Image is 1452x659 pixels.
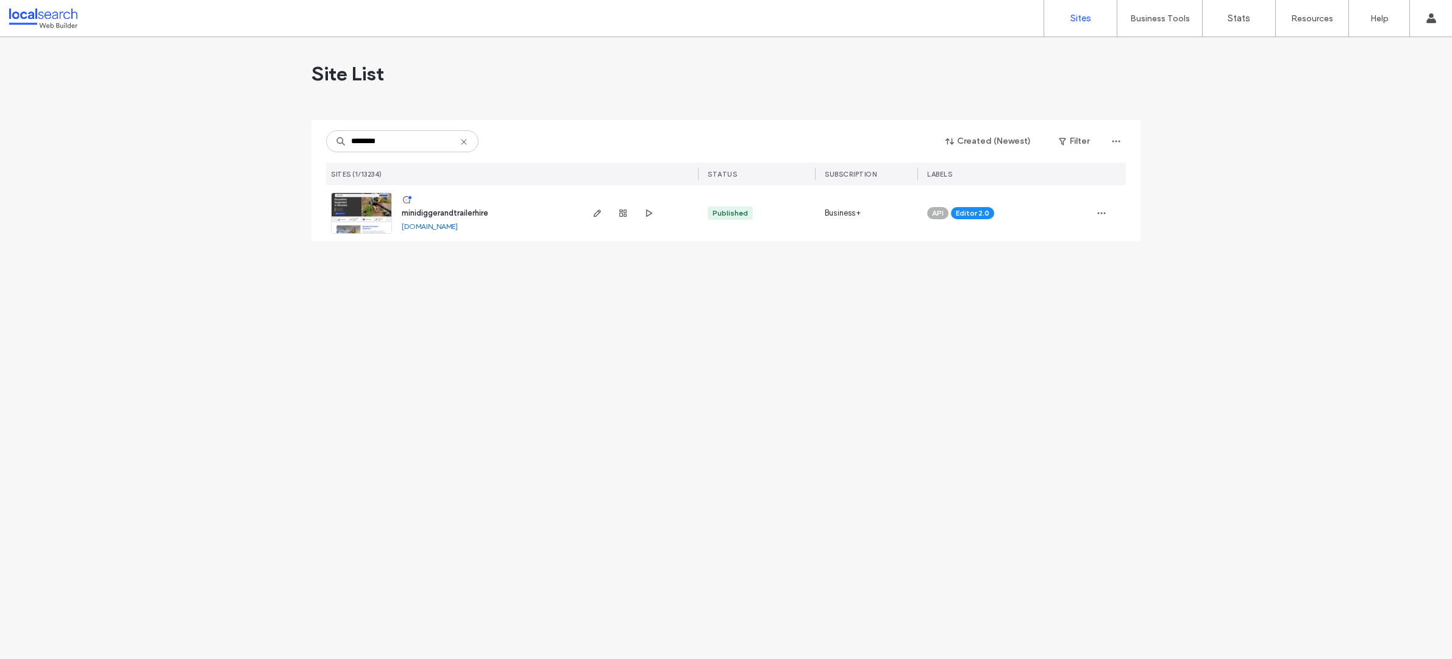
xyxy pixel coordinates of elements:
[1370,13,1389,24] label: Help
[402,208,488,217] a: minidiggerandtrailerhire
[1228,13,1250,24] label: Stats
[825,207,861,219] span: Business+
[331,170,382,178] span: SITES (1/13234)
[932,208,944,219] span: API
[1291,13,1333,24] label: Resources
[1130,13,1190,24] label: Business Tools
[956,208,989,219] span: Editor 2.0
[402,222,458,231] a: [DOMAIN_NAME]
[1070,13,1091,24] label: Sites
[311,62,384,86] span: Site List
[927,170,952,178] span: LABELS
[1047,132,1101,151] button: Filter
[825,170,877,178] span: SUBSCRIPTION
[713,208,748,219] div: Published
[935,132,1042,151] button: Created (Newest)
[708,170,737,178] span: STATUS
